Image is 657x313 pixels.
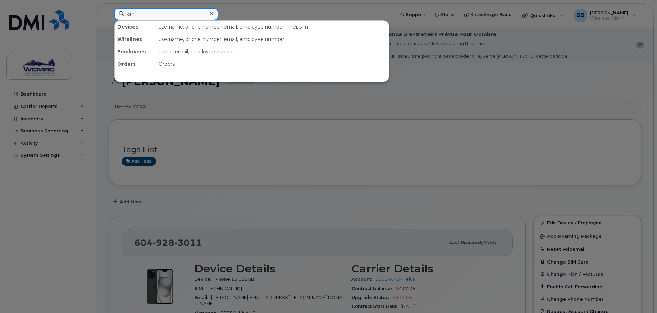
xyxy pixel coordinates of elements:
[115,21,156,33] div: Devices
[115,58,156,70] div: Orders
[156,33,389,45] div: username, phone number, email, employee number
[115,45,156,58] div: Employees
[156,45,389,58] div: name, email, employee number
[115,33,156,45] div: Wirelines
[156,58,389,70] div: Orders
[156,21,389,33] div: username, phone number, email, employee number, imei, sim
